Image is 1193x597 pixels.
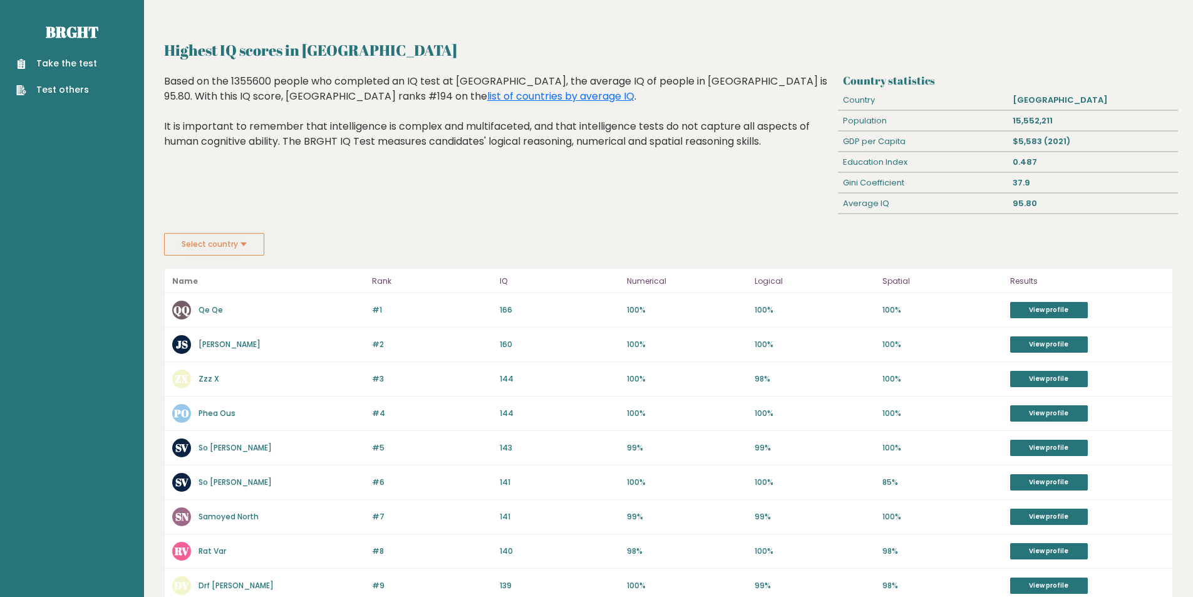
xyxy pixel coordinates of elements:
[175,475,189,489] text: SV
[1008,173,1178,193] div: 37.9
[175,371,189,386] text: ZX
[1010,474,1088,491] a: View profile
[372,304,492,316] p: #1
[755,580,875,591] p: 99%
[843,74,1173,87] h3: Country statistics
[755,442,875,454] p: 99%
[627,373,747,385] p: 100%
[372,546,492,557] p: #8
[199,373,219,384] a: Zzz X
[882,546,1003,557] p: 98%
[1010,509,1088,525] a: View profile
[755,546,875,557] p: 100%
[627,546,747,557] p: 98%
[838,132,1008,152] div: GDP per Capita
[500,546,620,557] p: 140
[372,477,492,488] p: #6
[755,511,875,522] p: 99%
[199,580,274,591] a: Drf [PERSON_NAME]
[173,303,190,317] text: QQ
[627,339,747,350] p: 100%
[882,373,1003,385] p: 100%
[164,39,1173,61] h2: Highest IQ scores in [GEOGRAPHIC_DATA]
[882,304,1003,316] p: 100%
[755,274,875,289] p: Logical
[199,546,226,556] a: Rat Var
[1008,132,1178,152] div: $5,583 (2021)
[500,274,620,289] p: IQ
[1010,302,1088,318] a: View profile
[175,509,189,524] text: SN
[1008,152,1178,172] div: 0.487
[838,111,1008,131] div: Population
[199,304,223,315] a: Qe Qe
[838,173,1008,193] div: Gini Coefficient
[1010,578,1088,594] a: View profile
[627,274,747,289] p: Numerical
[16,57,97,70] a: Take the test
[372,580,492,591] p: #9
[500,580,620,591] p: 139
[500,408,620,419] p: 144
[372,373,492,385] p: #3
[755,373,875,385] p: 98%
[882,442,1003,454] p: 100%
[199,442,272,453] a: So [PERSON_NAME]
[838,194,1008,214] div: Average IQ
[627,408,747,419] p: 100%
[755,477,875,488] p: 100%
[882,511,1003,522] p: 100%
[164,233,264,256] button: Select country
[500,511,620,522] p: 141
[627,304,747,316] p: 100%
[1010,440,1088,456] a: View profile
[838,90,1008,110] div: Country
[199,408,235,418] a: Phea Ous
[173,406,189,420] text: PO
[1010,405,1088,422] a: View profile
[199,477,272,487] a: So [PERSON_NAME]
[500,304,620,316] p: 166
[500,373,620,385] p: 144
[838,152,1008,172] div: Education Index
[1010,336,1088,353] a: View profile
[199,511,259,522] a: Samoyed North
[500,339,620,350] p: 160
[1010,274,1165,289] p: Results
[199,339,261,350] a: [PERSON_NAME]
[1010,371,1088,387] a: View profile
[372,408,492,419] p: #4
[16,83,97,96] a: Test others
[755,408,875,419] p: 100%
[755,304,875,316] p: 100%
[882,408,1003,419] p: 100%
[627,477,747,488] p: 100%
[1008,194,1178,214] div: 95.80
[627,580,747,591] p: 100%
[172,276,198,286] b: Name
[174,578,189,593] text: DV
[755,339,875,350] p: 100%
[46,22,98,42] a: Brght
[882,339,1003,350] p: 100%
[882,274,1003,289] p: Spatial
[176,337,188,351] text: JS
[1008,90,1178,110] div: [GEOGRAPHIC_DATA]
[627,511,747,522] p: 99%
[372,339,492,350] p: #2
[175,440,189,455] text: SV
[627,442,747,454] p: 99%
[1008,111,1178,131] div: 15,552,211
[882,580,1003,591] p: 98%
[372,442,492,454] p: #5
[487,89,634,103] a: list of countries by average IQ
[164,74,834,168] div: Based on the 1355600 people who completed an IQ test at [GEOGRAPHIC_DATA], the average IQ of peop...
[500,442,620,454] p: 143
[372,511,492,522] p: #7
[174,544,189,558] text: RV
[500,477,620,488] p: 141
[372,274,492,289] p: Rank
[882,477,1003,488] p: 85%
[1010,543,1088,559] a: View profile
